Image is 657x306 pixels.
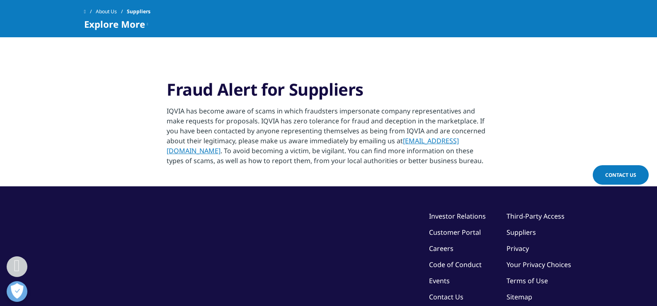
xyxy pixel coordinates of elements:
[429,276,450,285] a: Events
[167,79,490,166] div: IQVIA has become aware of scams in which fraudsters impersonate company representatives and make ...
[507,276,548,285] a: Terms of Use
[84,19,145,29] span: Explore More
[507,292,532,301] a: Sitemap
[507,212,565,221] a: Third-Party Access
[507,244,529,253] a: Privacy
[7,281,27,302] button: Open Preferences
[429,212,486,221] a: Investor Relations
[593,165,649,185] a: Contact Us
[167,79,490,106] h3: Fraud Alert for Suppliers
[96,4,127,19] a: About Us
[429,292,463,301] a: Contact Us
[507,260,573,269] a: Your Privacy Choices
[429,244,453,253] a: Careers
[127,4,150,19] span: Suppliers
[429,260,482,269] a: Code of Conduct
[507,228,536,237] a: Suppliers
[605,171,636,178] span: Contact Us
[429,228,481,237] a: Customer Portal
